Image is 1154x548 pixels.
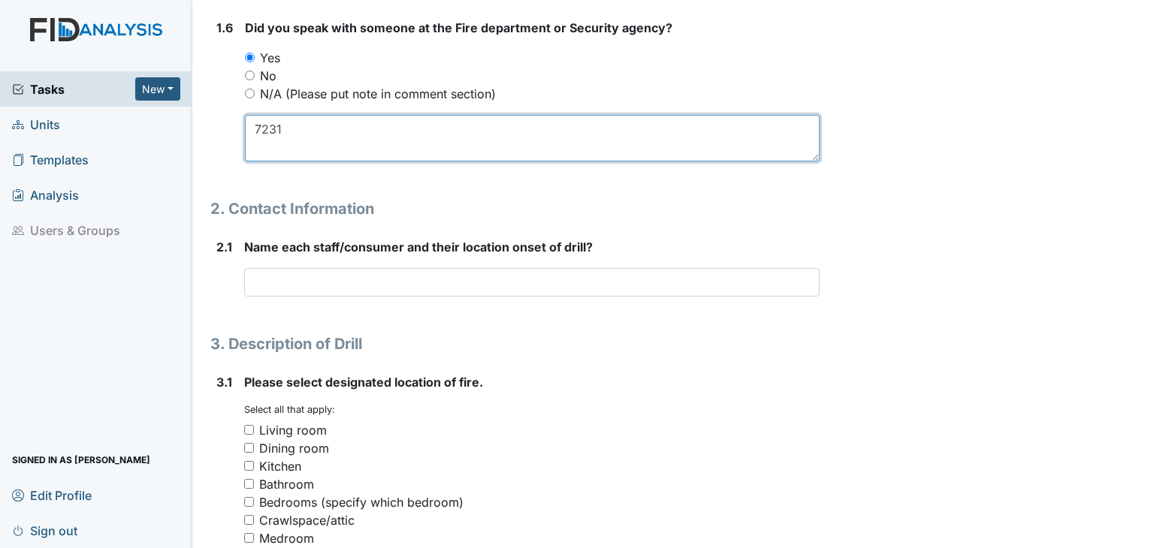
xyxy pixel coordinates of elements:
input: No [245,71,255,80]
div: Bathroom [259,475,314,493]
div: Living room [259,421,327,439]
label: 1.6 [216,19,233,37]
input: Living room [244,425,254,435]
small: Select all that apply: [244,404,335,415]
input: Yes [245,53,255,62]
span: Analysis [12,183,79,206]
span: Name each staff/consumer and their location onset of drill? [244,239,593,254]
input: N/A (Please put note in comment section) [245,89,255,98]
label: 3.1 [216,373,232,391]
div: Medroom [259,529,314,547]
span: Did you speak with someone at the Fire department or Security agency? [245,20,672,35]
div: Crawlspace/attic [259,511,355,529]
label: No [260,67,276,85]
span: Templates [12,148,89,171]
span: Please select designated location of fire. [244,375,483,390]
label: Yes [260,49,280,67]
input: Bathroom [244,479,254,489]
label: N/A (Please put note in comment section) [260,85,496,103]
div: Kitchen [259,457,301,475]
a: Tasks [12,80,135,98]
input: Dining room [244,443,254,453]
span: Signed in as [PERSON_NAME] [12,448,150,471]
input: Medroom [244,533,254,543]
div: Dining room [259,439,329,457]
button: New [135,77,180,101]
div: Bedrooms (specify which bedroom) [259,493,464,511]
h1: 2. Contact Information [210,197,820,220]
input: Crawlspace/attic [244,515,254,525]
input: Bedrooms (specify which bedroom) [244,497,254,507]
span: Edit Profile [12,483,92,507]
input: Kitchen [244,461,254,471]
label: 2.1 [216,238,232,256]
span: Sign out [12,519,77,542]
span: Units [12,113,60,136]
h1: 3. Description of Drill [210,333,820,355]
